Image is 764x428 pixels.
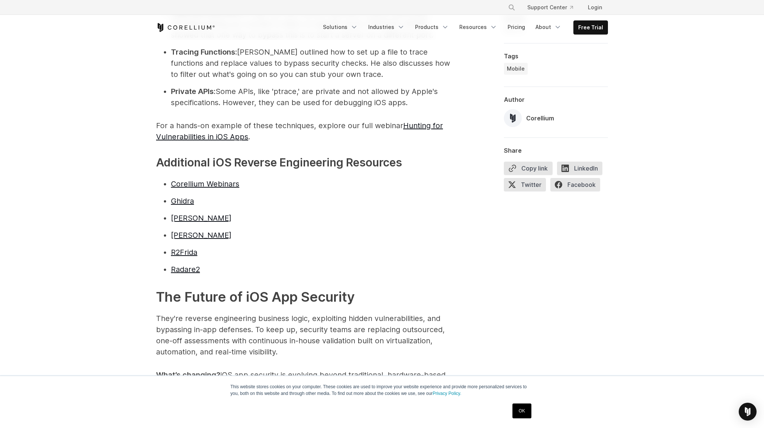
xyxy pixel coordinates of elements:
[156,369,453,403] p: iOS app security is evolving beyond traditional, hardware-based testing. Teams are adopting virtu...
[411,20,453,34] a: Products
[531,20,566,34] a: About
[318,20,608,35] div: Navigation Menu
[550,178,605,194] a: Facebook
[512,403,531,418] a: OK
[156,121,443,141] a: Hunting for Vulnerabilities in iOS Apps
[574,21,608,34] a: Free Trial
[171,197,194,205] a: Ghidra
[156,154,453,171] h3: Additional iOS Reverse Engineering Resources
[156,287,453,307] h2: The Future of iOS App Security
[364,20,409,34] a: Industries
[171,265,200,274] a: Radare2
[504,178,546,191] span: Twitter
[557,162,607,178] a: LinkedIn
[171,87,216,96] strong: Private APIs:
[504,109,522,127] img: Corellium
[318,20,362,34] a: Solutions
[171,214,232,223] a: [PERSON_NAME]
[171,179,239,188] a: Corellium Webinars
[171,46,453,80] li: [PERSON_NAME] outlined how to set up a file to trace functions and replace values to bypass secur...
[504,52,608,60] div: Tags
[503,20,530,34] a: Pricing
[171,48,237,56] strong: Tracing Functions:
[504,147,608,154] div: Share
[505,1,518,14] button: Search
[504,178,550,194] a: Twitter
[557,162,602,175] span: LinkedIn
[550,178,600,191] span: Facebook
[156,23,215,32] a: Corellium Home
[582,1,608,14] a: Login
[507,65,525,72] span: Mobile
[156,313,453,357] p: They're reverse engineering business logic, exploiting hidden vulnerabilities, and bypassing in-a...
[521,1,579,14] a: Support Center
[499,1,608,14] div: Navigation Menu
[171,231,232,240] a: [PERSON_NAME]
[455,20,502,34] a: Resources
[504,96,608,103] div: Author
[739,403,757,421] div: Open Intercom Messenger
[504,162,553,175] button: Copy link
[526,114,554,123] div: Corellium
[156,370,220,379] span: What’s changing?
[230,383,534,397] p: This website stores cookies on your computer. These cookies are used to improve your website expe...
[156,120,453,142] p: For a hands-on example of these techniques, explore our full webinar .
[171,248,197,257] a: R2Frida
[171,86,453,108] li: Some APIs, like 'ptrace,' are private and not allowed by Apple's specifications. However, they ca...
[504,63,528,75] a: Mobile
[433,391,461,396] a: Privacy Policy.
